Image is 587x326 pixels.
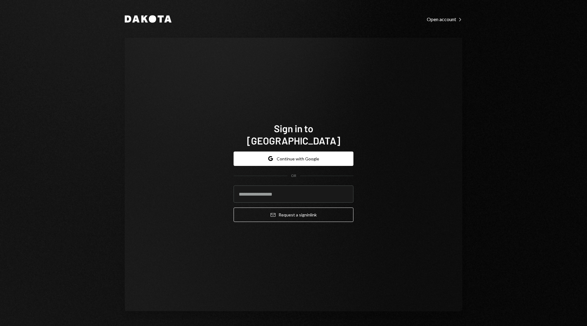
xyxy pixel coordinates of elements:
button: Request a signinlink [234,208,353,222]
h1: Sign in to [GEOGRAPHIC_DATA] [234,122,353,147]
a: Open account [427,16,462,22]
div: OR [291,173,296,178]
button: Continue with Google [234,152,353,166]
